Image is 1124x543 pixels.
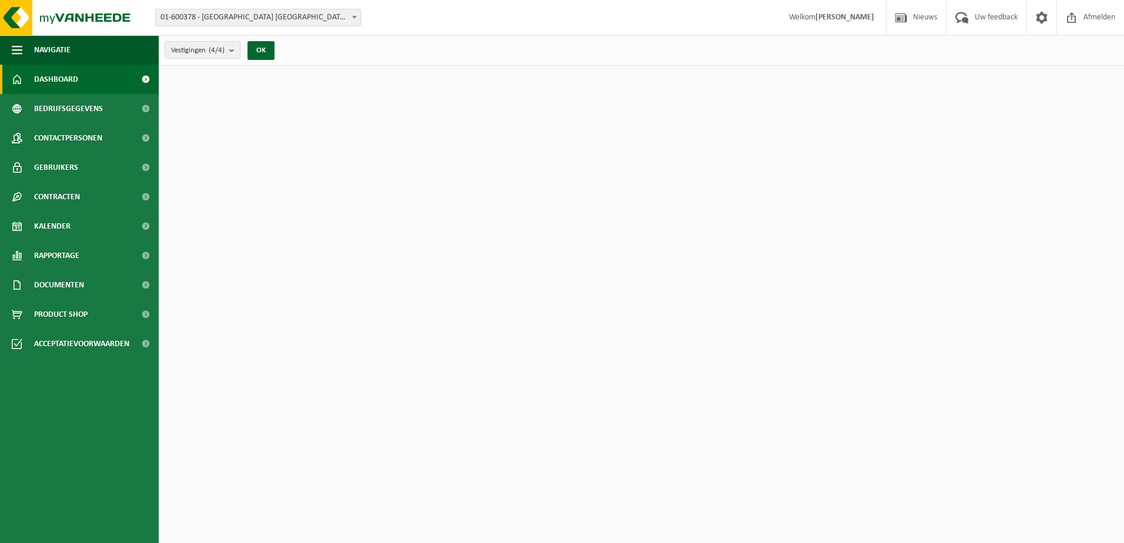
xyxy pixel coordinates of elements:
span: 01-600378 - NOORD NATIE TERMINAL NV - ANTWERPEN [156,9,360,26]
span: Vestigingen [171,42,225,59]
span: Acceptatievoorwaarden [34,329,129,358]
span: Contactpersonen [34,123,102,153]
span: Navigatie [34,35,71,65]
span: Documenten [34,270,84,300]
button: OK [247,41,275,60]
span: Gebruikers [34,153,78,182]
span: Bedrijfsgegevens [34,94,103,123]
span: Contracten [34,182,80,212]
button: Vestigingen(4/4) [165,41,240,59]
span: Rapportage [34,241,79,270]
span: Dashboard [34,65,78,94]
strong: [PERSON_NAME] [815,13,874,22]
span: Kalender [34,212,71,241]
span: Product Shop [34,300,88,329]
count: (4/4) [209,46,225,54]
span: 01-600378 - NOORD NATIE TERMINAL NV - ANTWERPEN [155,9,361,26]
